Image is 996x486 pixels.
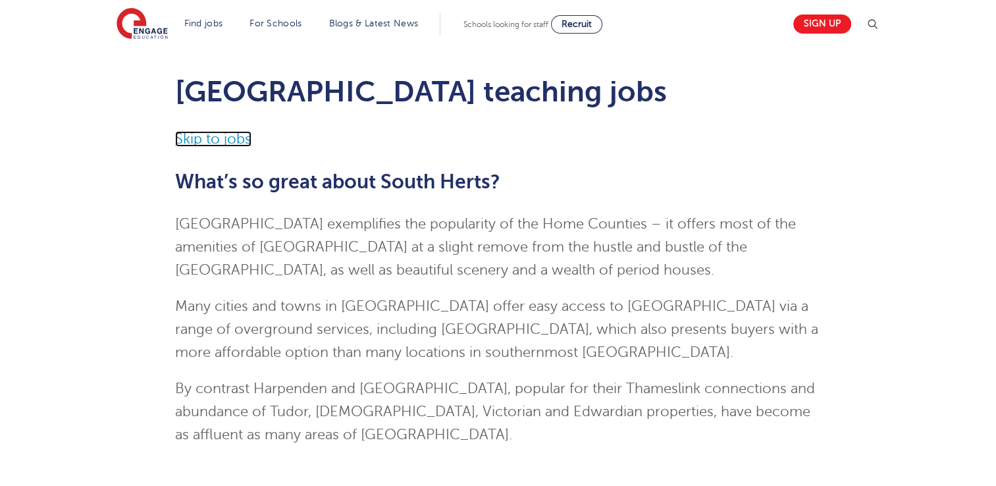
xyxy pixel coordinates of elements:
a: Skip to jobs [175,131,251,147]
span: [GEOGRAPHIC_DATA] exemplifies the popularity of the Home Counties – it offers most of the ameniti... [175,216,796,278]
span: Many cities and towns in [GEOGRAPHIC_DATA] offer easy access to [GEOGRAPHIC_DATA] via a range of ... [175,298,818,360]
span: By contrast Harpenden and [GEOGRAPHIC_DATA], popular for their Thameslink connections and abundan... [175,381,815,443]
span: What’s so great about South Herts? [175,171,500,193]
span: Recruit [562,19,592,29]
span: Schools looking for staff [463,20,548,29]
img: Engage Education [117,8,168,41]
a: Find jobs [184,18,223,28]
a: For Schools [249,18,301,28]
a: Sign up [793,14,851,34]
h1: [GEOGRAPHIC_DATA] teaching jobs [175,75,821,108]
a: Blogs & Latest News [329,18,419,28]
a: Recruit [551,15,602,34]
